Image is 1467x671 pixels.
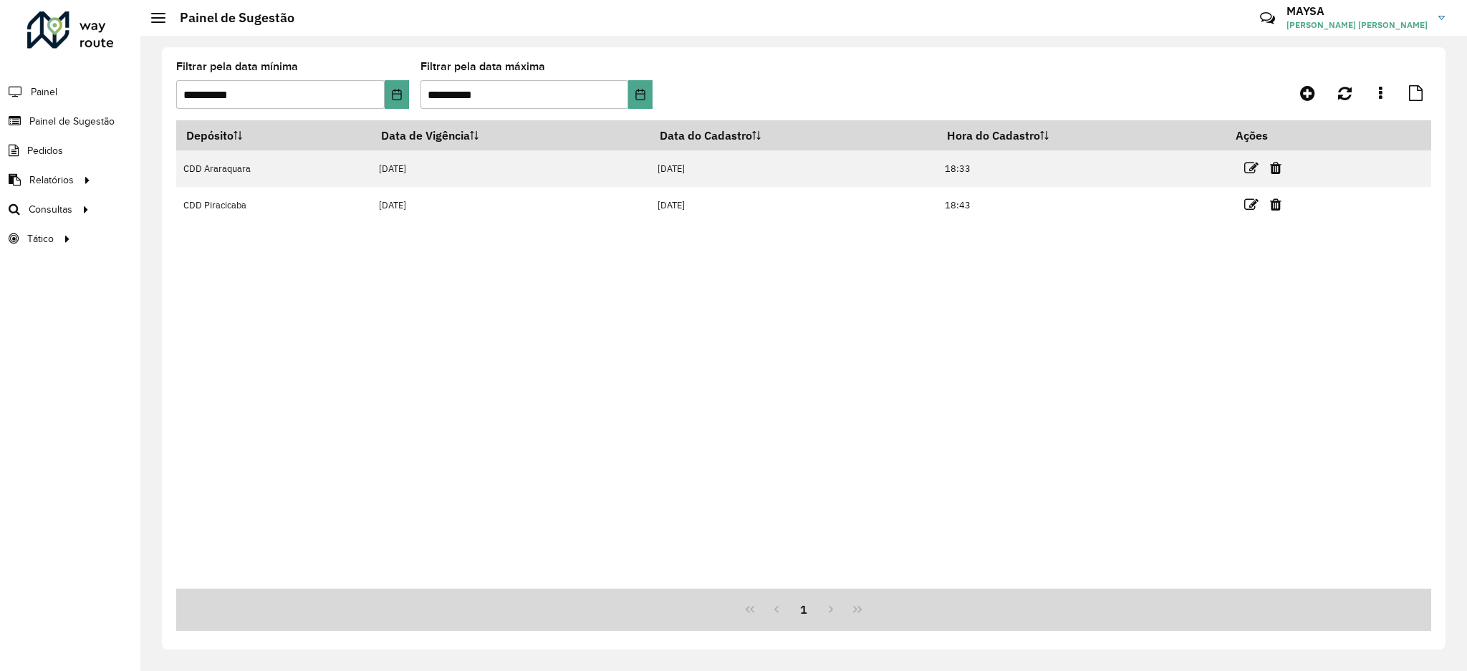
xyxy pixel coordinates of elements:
[1270,158,1281,178] a: Excluir
[1244,158,1259,178] a: Editar
[650,187,937,223] td: [DATE]
[1244,195,1259,214] a: Editar
[790,596,817,623] button: 1
[29,202,72,217] span: Consultas
[165,10,294,26] h2: Painel de Sugestão
[650,120,937,150] th: Data do Cadastro
[371,150,650,187] td: [DATE]
[371,187,650,223] td: [DATE]
[1270,195,1281,214] a: Excluir
[31,85,57,100] span: Painel
[1226,120,1312,150] th: Ações
[1286,4,1428,18] h3: MAYSA
[650,150,937,187] td: [DATE]
[27,143,63,158] span: Pedidos
[1252,3,1283,34] a: Contato Rápido
[385,80,409,109] button: Choose Date
[1286,19,1428,32] span: [PERSON_NAME] [PERSON_NAME]
[176,58,298,75] label: Filtrar pela data mínima
[29,173,74,188] span: Relatórios
[176,120,371,150] th: Depósito
[420,58,545,75] label: Filtrar pela data máxima
[176,150,371,187] td: CDD Araraquara
[937,187,1226,223] td: 18:43
[937,120,1226,150] th: Hora do Cadastro
[27,231,54,246] span: Tático
[937,150,1226,187] td: 18:33
[29,114,115,129] span: Painel de Sugestão
[176,187,371,223] td: CDD Piracicaba
[628,80,653,109] button: Choose Date
[371,120,650,150] th: Data de Vigência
